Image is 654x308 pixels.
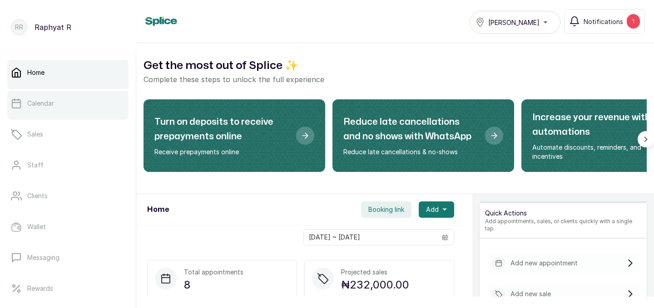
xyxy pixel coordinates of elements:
a: Sales [7,122,129,147]
a: Calendar [7,91,129,116]
p: Rewards [27,284,53,293]
p: Clients [27,191,48,200]
p: Messaging [27,253,59,262]
p: Calendar [27,99,54,108]
button: Booking link [361,201,411,218]
a: Home [7,60,129,85]
p: Add appointments, sales, or clients quickly with a single tap. [485,218,641,232]
p: Reduce late cancellations & no-shows [343,147,478,156]
button: Notifications1 [564,9,645,34]
span: Notifications [584,17,623,26]
div: Reduce late cancellations and no shows with WhatsApp [332,99,514,172]
span: [PERSON_NAME] [488,18,540,27]
h2: Get the most out of Splice ✨ [144,58,647,74]
input: Select date [304,230,436,245]
span: Booking link [368,205,404,214]
p: Wallet [27,222,46,231]
p: Raphyat R [35,22,71,33]
p: Receive prepayments online [154,147,289,156]
h2: Turn on deposits to receive prepayments online [154,115,289,144]
p: Add new sale [510,289,551,298]
h2: Reduce late cancellations and no shows with WhatsApp [343,115,478,144]
p: Complete these steps to unlock the full experience [144,74,647,85]
p: Home [27,68,45,77]
h1: Home [147,204,169,215]
a: Clients [7,183,129,209]
p: Staff [27,161,44,170]
a: Messaging [7,245,129,270]
p: Sales [27,130,43,139]
button: [PERSON_NAME] [470,11,560,34]
a: Staff [7,152,129,178]
a: Wallet [7,214,129,240]
div: Turn on deposits to receive prepayments online [144,99,325,172]
p: Quick Actions [485,209,641,218]
p: Projected sales [341,268,409,277]
p: Total appointments [184,268,243,277]
p: RR [15,23,23,32]
svg: calendar [442,234,448,240]
a: Rewards [7,276,129,301]
p: Add new appointment [510,259,578,268]
p: 8 [184,277,243,293]
button: Add [419,201,454,218]
span: Add [426,205,439,214]
div: 1 [627,14,640,29]
p: ₦232,000.00 [341,277,409,293]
